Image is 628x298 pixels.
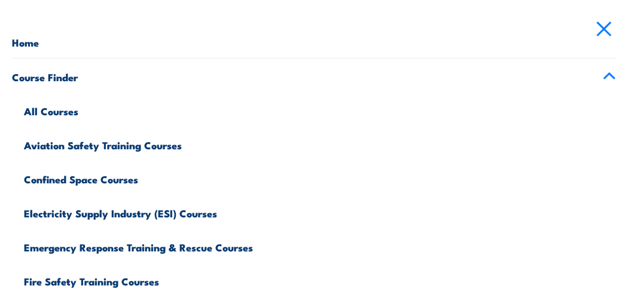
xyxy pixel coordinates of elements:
a: Emergency Response Training & Rescue Courses [24,229,616,263]
a: Course Finder [12,59,616,93]
a: Aviation Safety Training Courses [24,127,616,161]
a: Confined Space Courses [24,161,616,195]
a: Home [12,24,616,58]
a: Electricity Supply Industry (ESI) Courses [24,195,616,229]
a: All Courses [24,93,616,127]
a: Fire Safety Training Courses [24,263,616,297]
